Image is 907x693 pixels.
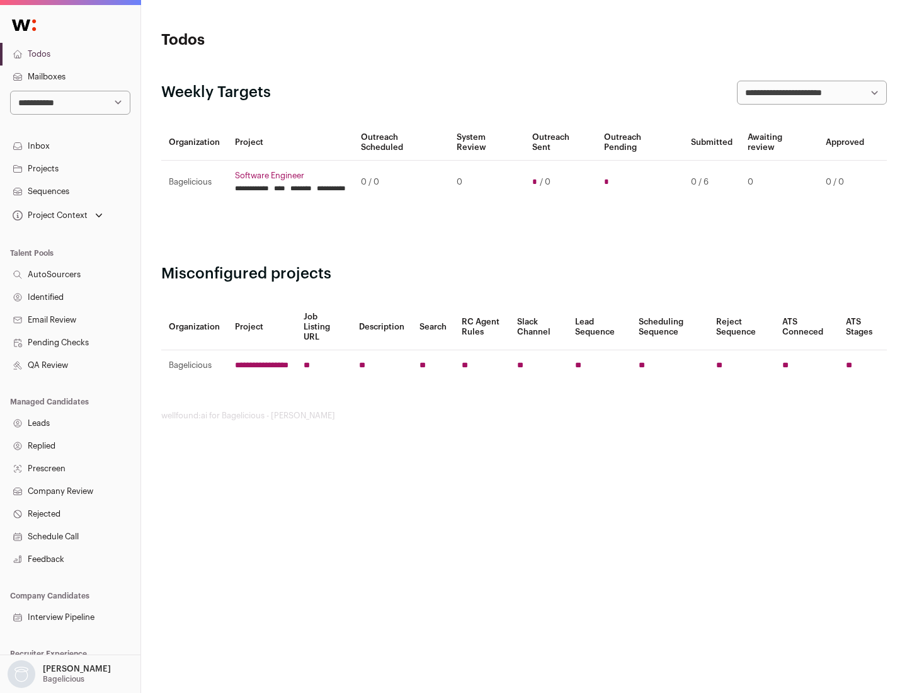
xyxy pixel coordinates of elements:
[161,83,271,103] h2: Weekly Targets
[353,161,449,204] td: 0 / 0
[449,161,524,204] td: 0
[161,125,227,161] th: Organization
[740,161,818,204] td: 0
[161,350,227,381] td: Bagelicious
[161,30,403,50] h1: Todos
[161,411,887,421] footer: wellfound:ai for Bagelicious - [PERSON_NAME]
[525,125,597,161] th: Outreach Sent
[5,13,43,38] img: Wellfound
[740,125,818,161] th: Awaiting review
[631,304,709,350] th: Scheduling Sequence
[296,304,351,350] th: Job Listing URL
[227,125,353,161] th: Project
[43,674,84,684] p: Bagelicious
[353,125,449,161] th: Outreach Scheduled
[709,304,775,350] th: Reject Sequence
[10,210,88,220] div: Project Context
[227,304,296,350] th: Project
[8,660,35,688] img: nopic.png
[10,207,105,224] button: Open dropdown
[540,177,550,187] span: / 0
[161,264,887,284] h2: Misconfigured projects
[161,304,227,350] th: Organization
[596,125,683,161] th: Outreach Pending
[568,304,631,350] th: Lead Sequence
[161,161,227,204] td: Bagelicious
[412,304,454,350] th: Search
[683,161,740,204] td: 0 / 6
[683,125,740,161] th: Submitted
[5,660,113,688] button: Open dropdown
[351,304,412,350] th: Description
[235,171,346,181] a: Software Engineer
[454,304,509,350] th: RC Agent Rules
[818,161,872,204] td: 0 / 0
[43,664,111,674] p: [PERSON_NAME]
[838,304,887,350] th: ATS Stages
[449,125,524,161] th: System Review
[818,125,872,161] th: Approved
[775,304,838,350] th: ATS Conneced
[510,304,568,350] th: Slack Channel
